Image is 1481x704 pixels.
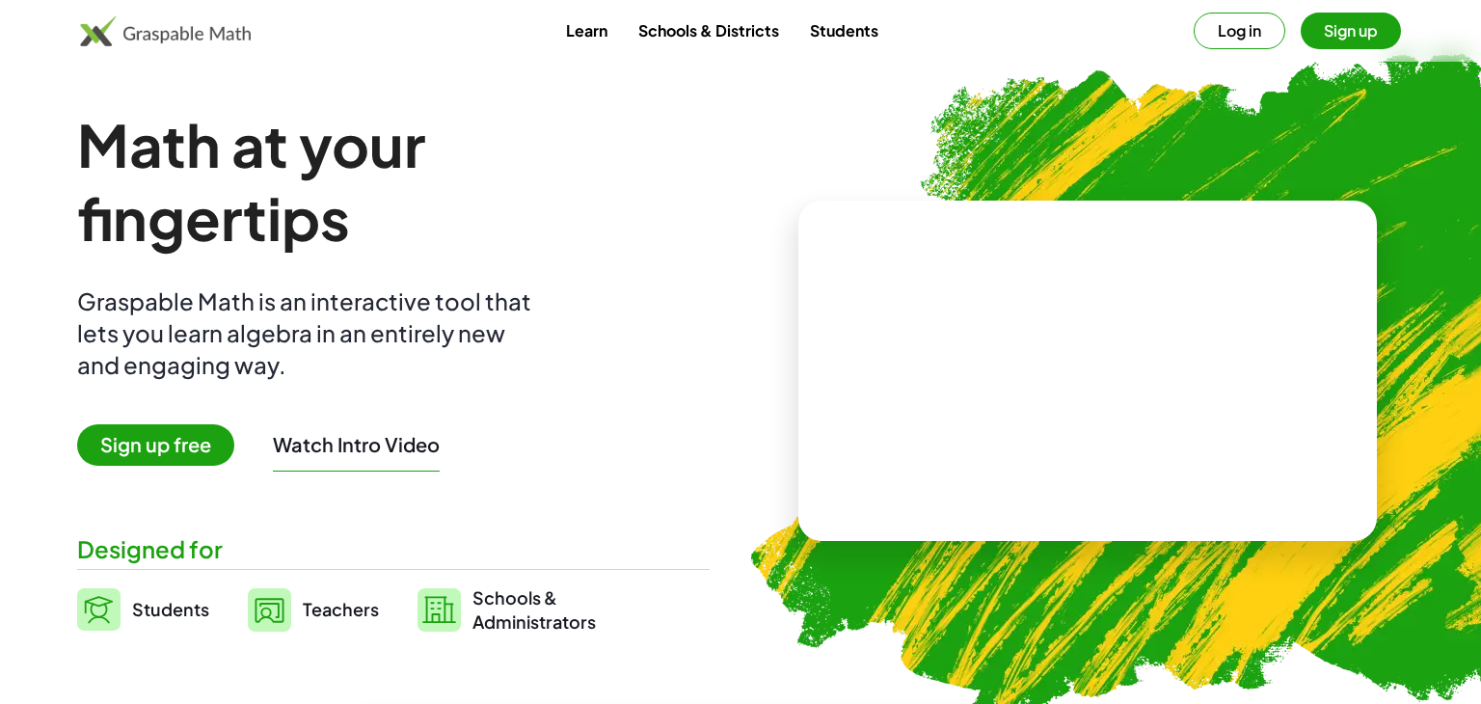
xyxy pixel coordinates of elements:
[77,585,209,634] a: Students
[248,588,291,632] img: svg%3e
[1194,13,1285,49] button: Log in
[77,424,234,466] span: Sign up free
[417,585,596,634] a: Schools &Administrators
[794,13,894,48] a: Students
[551,13,623,48] a: Learn
[77,533,710,565] div: Designed for
[943,299,1232,444] video: What is this? This is dynamic math notation. Dynamic math notation plays a central role in how Gr...
[77,285,540,381] div: Graspable Math is an interactive tool that lets you learn algebra in an entirely new and engaging...
[303,598,379,620] span: Teachers
[132,598,209,620] span: Students
[472,585,596,634] span: Schools & Administrators
[77,588,121,631] img: svg%3e
[1301,13,1401,49] button: Sign up
[77,108,690,255] h1: Math at your fingertips
[248,585,379,634] a: Teachers
[417,588,461,632] img: svg%3e
[273,432,440,457] button: Watch Intro Video
[623,13,794,48] a: Schools & Districts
